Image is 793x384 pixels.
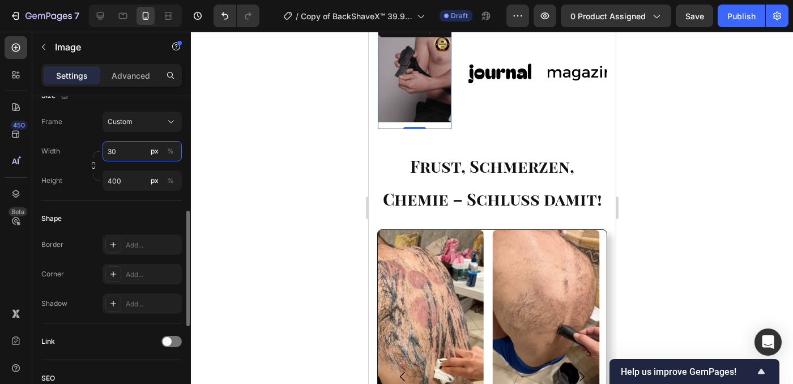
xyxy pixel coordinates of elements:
[55,40,151,54] p: Image
[41,214,62,224] div: Shape
[179,26,253,57] img: Alt image
[727,10,756,22] div: Publish
[148,174,161,187] button: %
[754,328,782,356] div: Open Intercom Messenger
[14,123,233,178] strong: Frust, Schmerzen, Chemie – Schluss damit!
[126,270,179,280] div: Add...
[214,5,259,27] div: Undo/Redo
[41,117,62,127] label: Frame
[41,269,64,279] div: Corner
[103,112,182,132] button: Custom
[164,144,177,158] button: px
[41,298,67,309] div: Shadow
[561,5,671,27] button: 0 product assigned
[94,26,168,57] img: Alt image
[296,10,299,22] span: /
[167,176,174,186] div: %
[621,366,754,377] span: Help us improve GemPages!
[167,146,174,156] div: %
[301,10,412,22] span: Copy of BackShaveX™ 39.95€ Preis test – Mühelose Rückenrasur für Männer original- Produktseite - ...
[570,10,646,22] span: 0 product assigned
[103,141,182,161] input: px%
[126,240,179,250] div: Add...
[718,5,765,27] button: Publish
[41,176,62,186] label: Height
[126,299,179,309] div: Add...
[41,146,60,156] label: Width
[5,5,84,27] button: 7
[151,146,159,156] div: px
[56,70,88,82] p: Settings
[676,5,713,27] button: Save
[621,365,768,378] button: Show survey - Help us improve GemPages!
[124,198,231,382] img: gempages_514030972677653659-0ffb61ff-2107-4d42-a4fb-069df79a6f6d.png
[451,11,468,21] span: Draft
[41,373,55,383] div: SEO
[41,88,71,104] div: Size
[8,207,27,216] div: Beta
[197,329,229,361] button: Carousel Next Arrow
[41,336,55,347] div: Link
[103,170,182,191] input: px%
[685,11,704,21] span: Save
[18,329,50,361] button: Carousel Back Arrow
[164,174,177,187] button: px
[151,176,159,186] div: px
[148,144,161,158] button: %
[74,9,79,23] p: 7
[112,70,150,82] p: Advanced
[369,32,616,384] iframe: Design area
[11,121,27,130] div: 450
[41,240,63,250] div: Border
[108,117,133,127] span: Custom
